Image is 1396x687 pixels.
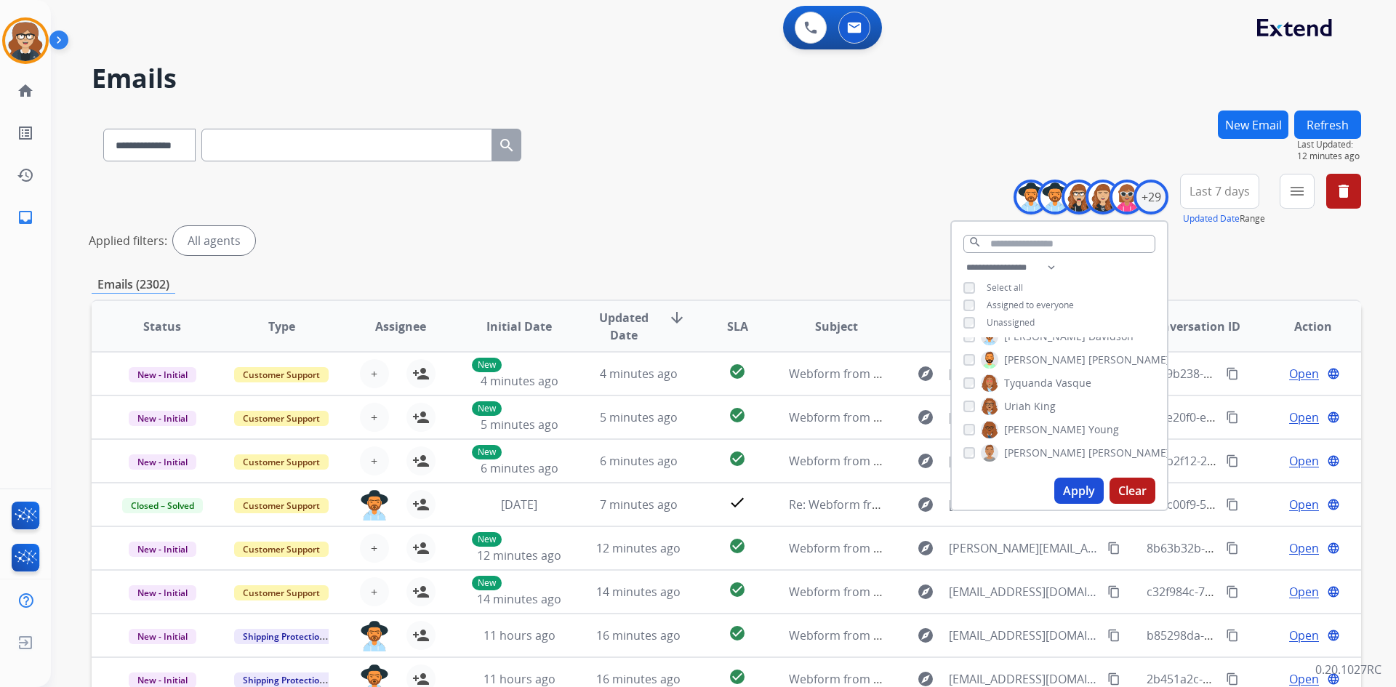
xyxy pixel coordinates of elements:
[729,406,746,424] mat-icon: check_circle
[949,627,1099,644] span: [EMAIL_ADDRESS][DOMAIN_NAME]
[371,539,377,557] span: +
[1088,446,1170,460] span: [PERSON_NAME]
[1289,409,1319,426] span: Open
[1226,672,1239,686] mat-icon: content_copy
[412,365,430,382] mat-icon: person_add
[729,537,746,555] mat-icon: check_circle
[484,671,555,687] span: 11 hours ago
[917,583,934,600] mat-icon: explore
[1147,540,1371,556] span: 8b63b32b-a8a8-4e24-ad2f-071ac26b6136
[917,496,934,513] mat-icon: explore
[360,446,389,475] button: +
[234,498,329,513] span: Customer Support
[1327,411,1340,424] mat-icon: language
[1107,585,1120,598] mat-icon: content_copy
[949,496,1099,513] span: [EMAIL_ADDRESS][DOMAIN_NAME]
[949,539,1099,557] span: [PERSON_NAME][EMAIL_ADDRESS][DOMAIN_NAME]
[472,445,502,459] p: New
[412,452,430,470] mat-icon: person_add
[729,668,746,686] mat-icon: check_circle
[360,490,389,521] img: agent-avatar
[1226,542,1239,555] mat-icon: content_copy
[1107,542,1120,555] mat-icon: content_copy
[360,403,389,432] button: +
[412,409,430,426] mat-icon: person_add
[596,671,681,687] span: 16 minutes ago
[234,411,329,426] span: Customer Support
[234,367,329,382] span: Customer Support
[987,281,1023,294] span: Select all
[481,417,558,433] span: 5 minutes ago
[815,318,858,335] span: Subject
[1056,376,1091,390] span: Vasque
[729,581,746,598] mat-icon: check_circle
[1327,454,1340,467] mat-icon: language
[472,358,502,372] p: New
[501,497,537,513] span: [DATE]
[917,452,934,470] mat-icon: explore
[600,453,678,469] span: 6 minutes ago
[234,454,329,470] span: Customer Support
[949,583,1099,600] span: [EMAIL_ADDRESS][DOMAIN_NAME]
[360,359,389,388] button: +
[729,624,746,642] mat-icon: check_circle
[17,124,34,142] mat-icon: list_alt
[1218,111,1288,139] button: New Email
[1110,478,1155,504] button: Clear
[987,299,1074,311] span: Assigned to everyone
[917,627,934,644] mat-icon: explore
[1315,661,1381,678] p: 0.20.1027RC
[5,20,46,61] img: avatar
[412,583,430,600] mat-icon: person_add
[92,276,175,294] p: Emails (2302)
[789,584,1118,600] span: Webform from [EMAIL_ADDRESS][DOMAIN_NAME] on [DATE]
[1004,422,1086,437] span: [PERSON_NAME]
[1147,671,1362,687] span: 2b451a2c-36ff-45f9-a65b-bfa0ed53267e
[129,454,196,470] span: New - Initial
[1327,585,1340,598] mat-icon: language
[1183,213,1240,225] button: Updated Date
[949,452,1099,470] span: [EMAIL_ADDRESS][DOMAIN_NAME]
[1107,672,1120,686] mat-icon: content_copy
[949,409,1099,426] span: [EMAIL_ADDRESS][DOMAIN_NAME]
[1289,452,1319,470] span: Open
[481,373,558,389] span: 4 minutes ago
[1004,446,1086,460] span: [PERSON_NAME]
[486,318,552,335] span: Initial Date
[789,627,1118,643] span: Webform from [EMAIL_ADDRESS][DOMAIN_NAME] on [DATE]
[1226,498,1239,511] mat-icon: content_copy
[1004,399,1031,414] span: Uriah
[129,542,196,557] span: New - Initial
[1327,542,1340,555] mat-icon: language
[234,629,334,644] span: Shipping Protection
[729,363,746,380] mat-icon: check_circle
[143,318,181,335] span: Status
[1327,672,1340,686] mat-icon: language
[917,365,934,382] mat-icon: explore
[173,226,255,255] div: All agents
[591,309,657,344] span: Updated Date
[129,367,196,382] span: New - Initial
[949,365,1099,382] span: [EMAIL_ADDRESS][DOMAIN_NAME]
[917,539,934,557] mat-icon: explore
[268,318,295,335] span: Type
[789,540,1208,556] span: Webform from [PERSON_NAME][EMAIL_ADDRESS][DOMAIN_NAME] on [DATE]
[596,627,681,643] span: 16 minutes ago
[1134,180,1168,214] div: +29
[360,534,389,563] button: +
[1289,583,1319,600] span: Open
[472,401,502,416] p: New
[668,309,686,326] mat-icon: arrow_downward
[234,585,329,600] span: Customer Support
[1335,182,1352,200] mat-icon: delete
[472,576,502,590] p: New
[371,452,377,470] span: +
[481,460,558,476] span: 6 minutes ago
[1147,627,1374,643] span: b85298da-3175-4136-917d-4a360d8b33a6
[477,547,561,563] span: 12 minutes ago
[371,365,377,382] span: +
[729,450,746,467] mat-icon: check_circle
[1289,365,1319,382] span: Open
[360,621,389,651] img: agent-avatar
[1327,367,1340,380] mat-icon: language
